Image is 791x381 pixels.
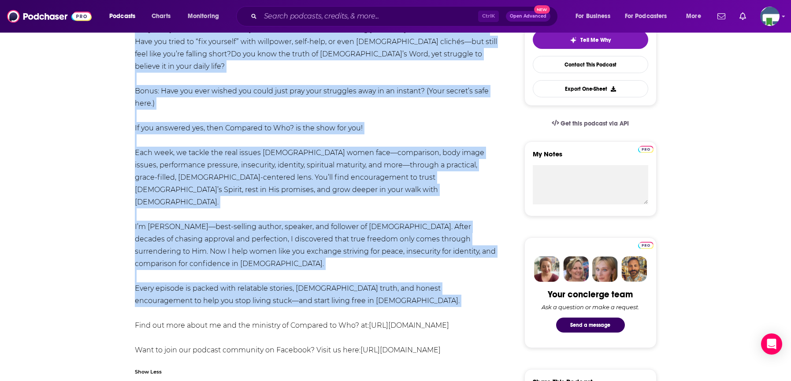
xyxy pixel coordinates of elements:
span: Get this podcast via API [561,120,629,127]
img: Podchaser Pro [638,146,654,153]
img: User Profile [760,7,780,26]
a: Contact This Podcast [533,56,648,73]
button: Send a message [556,318,625,333]
a: Charts [146,9,176,23]
span: For Podcasters [625,10,667,22]
button: tell me why sparkleTell Me Why [533,30,648,49]
img: Sydney Profile [534,256,560,282]
img: Barbara Profile [563,256,589,282]
span: Tell Me Why [580,37,611,44]
img: Jules Profile [592,256,618,282]
a: Show notifications dropdown [736,9,750,24]
span: More [686,10,701,22]
div: Search podcasts, credits, & more... [245,6,566,26]
span: New [534,5,550,14]
span: Charts [152,10,171,22]
button: open menu [182,9,230,23]
img: Podchaser Pro [638,242,654,249]
a: Get this podcast via API [545,113,636,134]
span: For Business [576,10,610,22]
span: Podcasts [109,10,135,22]
a: [URL][DOMAIN_NAME] [369,321,449,329]
button: Export One-Sheet [533,80,648,97]
span: Logged in as KCMedia [760,7,780,26]
a: Pro website [638,240,654,249]
img: tell me why sparkle [570,37,577,44]
a: Pro website [638,144,654,153]
div: Your concierge team [548,289,633,300]
span: Ctrl K [478,11,499,22]
span: Open Advanced [510,14,546,18]
button: open menu [103,9,147,23]
a: [URL][DOMAIN_NAME] [360,346,441,354]
button: open menu [680,9,712,23]
label: My Notes [533,150,648,165]
button: Show profile menu [760,7,780,26]
button: open menu [619,9,680,23]
div: Ask a question or make a request. [542,303,639,311]
div: Open Intercom Messenger [761,333,782,355]
span: Monitoring [188,10,219,22]
button: open menu [569,9,621,23]
input: Search podcasts, credits, & more... [260,9,478,23]
button: Open AdvancedNew [506,11,550,22]
a: Show notifications dropdown [714,9,729,24]
img: Jon Profile [621,256,647,282]
img: Podchaser - Follow, Share and Rate Podcasts [7,8,92,25]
